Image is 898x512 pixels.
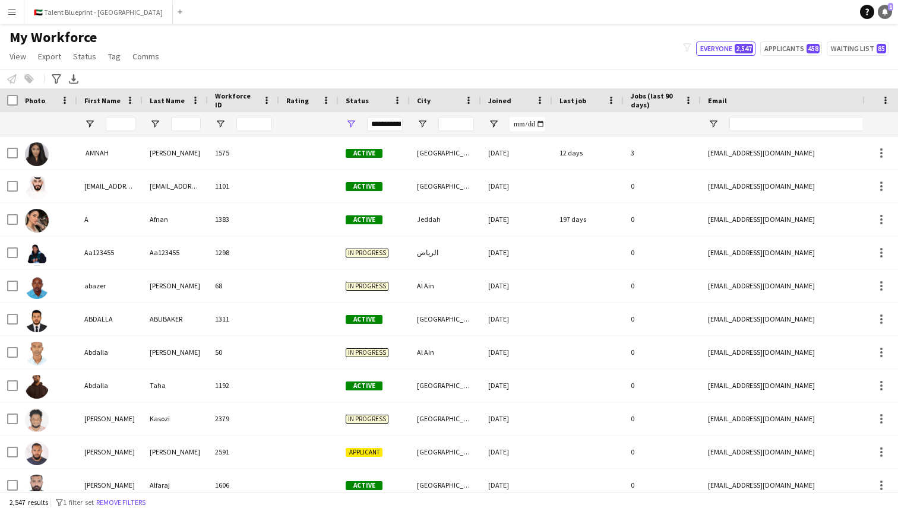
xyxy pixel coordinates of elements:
div: Aa123455 [77,236,143,269]
div: [DATE] [481,336,552,368]
div: ABUBAKER [143,303,208,335]
span: Rating [286,96,309,105]
button: Open Filter Menu [84,119,95,129]
span: My Workforce [10,28,97,46]
div: [PERSON_NAME] [143,435,208,468]
div: Al Ain [410,336,481,368]
div: [DATE] [481,136,552,169]
div: ‏ AMNAH [77,136,143,169]
button: Everyone2,547 [696,42,755,56]
div: Afnan [143,203,208,236]
span: Status [73,51,96,62]
span: Active [346,149,382,158]
div: [DATE] [481,402,552,435]
div: [DATE] [481,236,552,269]
button: Open Filter Menu [417,119,428,129]
button: Open Filter Menu [215,119,226,129]
input: Joined Filter Input [510,117,545,131]
img: 3khaled7@gmail.com 3khaled7@gmail.com [25,176,49,199]
span: In progress [346,282,388,291]
button: Remove filters [94,496,148,509]
div: A [77,203,143,236]
span: First Name [84,96,121,105]
div: [GEOGRAPHIC_DATA] [410,402,481,435]
div: Taha [143,369,208,402]
button: Open Filter Menu [708,119,719,129]
span: Last job [559,96,586,105]
span: Photo [25,96,45,105]
img: ABDALLA ABUBAKER [25,309,49,332]
span: Active [346,182,382,191]
span: Joined [488,96,511,105]
div: 0 [624,469,701,501]
div: 0 [624,369,701,402]
input: Workforce ID Filter Input [236,117,272,131]
div: 68 [208,269,279,302]
div: 0 [624,303,701,335]
div: [PERSON_NAME] [77,402,143,435]
div: 2591 [208,435,279,468]
span: In progress [346,348,388,357]
img: Abdalla Taha [25,375,49,399]
img: Abdallah Ahmed Kasozi [25,408,49,432]
div: Jeddah [410,203,481,236]
div: [PERSON_NAME] [77,435,143,468]
div: [PERSON_NAME] [77,469,143,501]
span: Last Name [150,96,185,105]
span: Tag [108,51,121,62]
div: [GEOGRAPHIC_DATA] [410,303,481,335]
span: In progress [346,249,388,257]
img: Abdalla Kamal [25,342,49,365]
span: Workforce ID [215,91,258,109]
div: 0 [624,336,701,368]
div: 0 [624,203,701,236]
button: Waiting list85 [827,42,888,56]
div: 1298 [208,236,279,269]
a: Comms [128,49,164,64]
div: [DATE] [481,203,552,236]
div: [GEOGRAPHIC_DATA] [410,136,481,169]
span: 1 [888,3,893,11]
div: 1383 [208,203,279,236]
span: Email [708,96,727,105]
div: [DATE] [481,269,552,302]
input: First Name Filter Input [106,117,135,131]
div: [PERSON_NAME] [143,136,208,169]
img: A Afnan [25,209,49,233]
img: Abdallah Al Sheikh [25,441,49,465]
div: 0 [624,402,701,435]
span: In progress [346,415,388,424]
div: [EMAIL_ADDRESS][DOMAIN_NAME] [143,170,208,202]
span: 458 [807,44,820,53]
div: [GEOGRAPHIC_DATA] [410,170,481,202]
button: Applicants458 [760,42,822,56]
div: 1101 [208,170,279,202]
div: Aa123455 [143,236,208,269]
a: View [5,49,31,64]
div: Alfaraj [143,469,208,501]
img: Abdallah Alfaraj [25,475,49,498]
button: Open Filter Menu [488,119,499,129]
div: Al Ain [410,269,481,302]
div: 0 [624,269,701,302]
button: 🇦🇪 Talent Blueprint - [GEOGRAPHIC_DATA] [24,1,173,24]
div: Abdalla [77,369,143,402]
div: الرياض [410,236,481,269]
div: 1606 [208,469,279,501]
a: 1 [878,5,892,19]
div: 0 [624,236,701,269]
span: Active [346,215,382,224]
div: [GEOGRAPHIC_DATA] [410,435,481,468]
div: 0 [624,170,701,202]
app-action-btn: Advanced filters [49,72,64,86]
div: abazer [77,269,143,302]
div: Abdalla [77,336,143,368]
span: City [417,96,431,105]
div: 1575 [208,136,279,169]
button: Open Filter Menu [150,119,160,129]
div: 3 [624,136,701,169]
span: View [10,51,26,62]
a: Status [68,49,101,64]
div: [PERSON_NAME] [143,269,208,302]
span: Comms [132,51,159,62]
